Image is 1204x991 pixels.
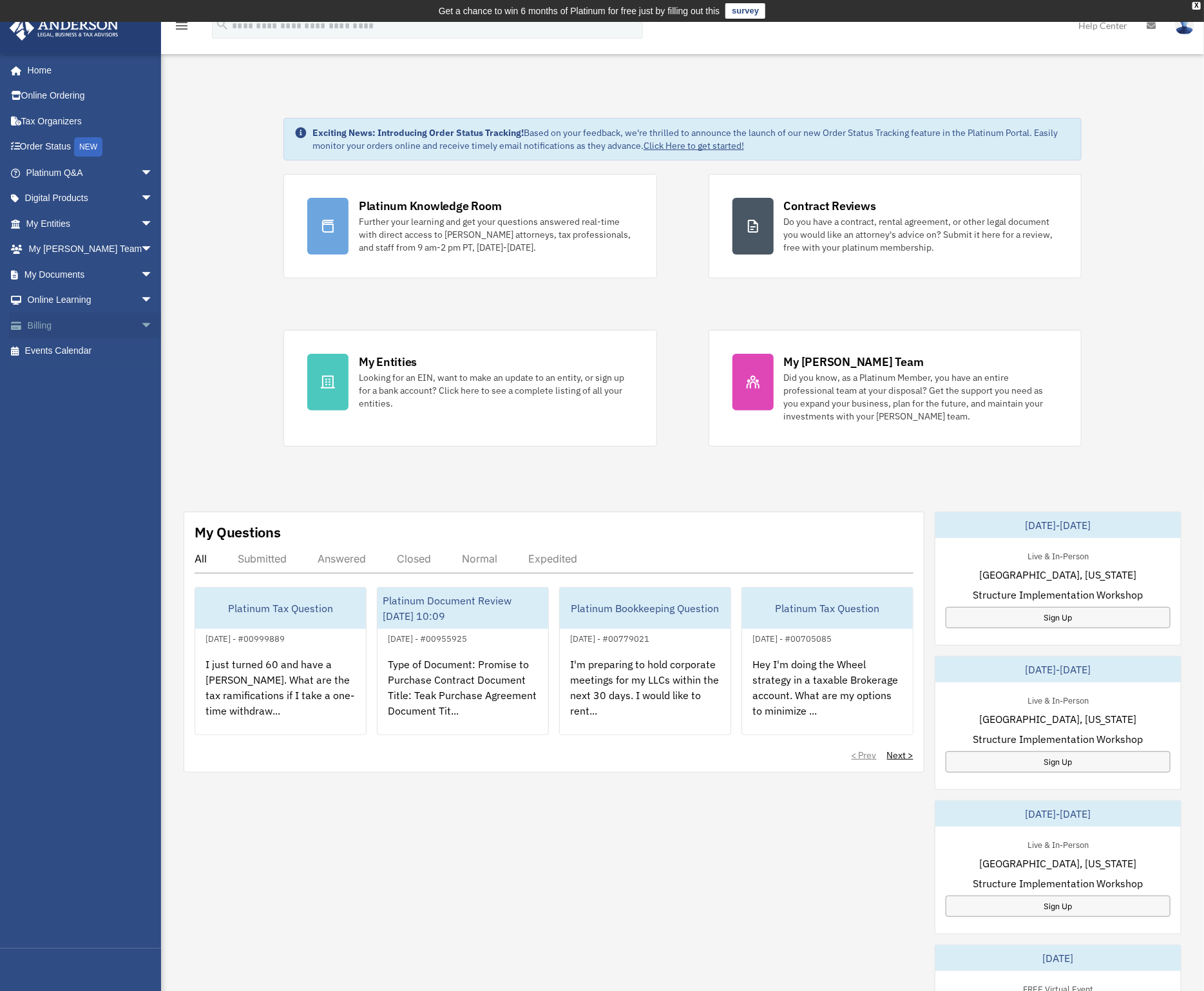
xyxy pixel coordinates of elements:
a: menu [174,23,189,34]
div: Did you know, as a Platinum Member, you have an entire professional team at your disposal? Get th... [784,371,1058,423]
div: Live & In-Person [1017,837,1099,851]
a: My [PERSON_NAME] Team Did you know, as a Platinum Member, you have an entire professional team at... [709,330,1082,447]
span: [GEOGRAPHIC_DATA], [US_STATE] [979,567,1137,582]
span: Structure Implementation Workshop [973,587,1143,602]
span: arrow_drop_down [140,287,166,314]
div: Type of Document: Promise to Purchase Contract Document Title: Teak Purchase Agreement Document T... [377,646,548,747]
div: Platinum Bookkeeping Question [560,588,731,629]
div: Live & In-Person [1017,693,1099,706]
a: My Entities Looking for an EIN, want to make an update to an entity, or sign up for a bank accoun... [283,330,657,447]
span: [GEOGRAPHIC_DATA], [US_STATE] [979,711,1137,727]
a: Next > [887,749,913,762]
a: Online Learningarrow_drop_down [9,287,173,313]
div: Hey I'm doing the Wheel strategy in a taxable Brokerage account. What are my options to minimize ... [742,646,913,747]
div: Answered [318,552,366,565]
span: arrow_drop_down [140,160,166,186]
div: [DATE]-[DATE] [935,801,1181,827]
span: Structure Implementation Workshop [973,731,1143,747]
div: [DATE] - #00705085 [742,631,842,644]
div: [DATE] - #00779021 [560,631,660,644]
a: Platinum Bookkeeping Question[DATE] - #00779021I'm preparing to hold corporate meetings for my LL... [559,587,731,735]
div: [DATE]-[DATE] [935,657,1181,682]
div: [DATE]-[DATE] [935,512,1181,538]
div: [DATE] - #00999889 [195,631,295,644]
div: All [195,552,207,565]
a: Sign Up [946,607,1171,628]
div: Further your learning and get your questions answered real-time with direct access to [PERSON_NAM... [359,215,633,254]
span: arrow_drop_down [140,262,166,288]
a: Online Ordering [9,83,173,109]
span: Structure Implementation Workshop [973,876,1143,891]
a: My Documentsarrow_drop_down [9,262,173,287]
div: Get a chance to win 6 months of Platinum for free just by filling out this [439,3,720,19]
div: Normal [462,552,497,565]
div: Submitted [238,552,287,565]
span: arrow_drop_down [140,186,166,212]
div: Looking for an EIN, want to make an update to an entity, or sign up for a bank account? Click her... [359,371,633,410]
div: Based on your feedback, we're thrilled to announce the launch of our new Order Status Tracking fe... [312,126,1071,152]
a: Billingarrow_drop_down [9,313,173,338]
a: Platinum Tax Question[DATE] - #00705085Hey I'm doing the Wheel strategy in a taxable Brokerage ac... [741,587,913,735]
div: My Questions [195,523,281,542]
div: I'm preparing to hold corporate meetings for my LLCs within the next 30 days. I would like to ren... [560,646,731,747]
div: Closed [397,552,431,565]
div: NEW [74,137,102,157]
a: Order StatusNEW [9,134,173,160]
span: arrow_drop_down [140,236,166,263]
div: Contract Reviews [784,198,876,214]
a: Platinum Knowledge Room Further your learning and get your questions answered real-time with dire... [283,174,657,278]
div: I just turned 60 and have a [PERSON_NAME]. What are the tax ramifications if I take a one-time wi... [195,646,366,747]
a: Platinum Q&Aarrow_drop_down [9,160,173,186]
strong: Exciting News: Introducing Order Status Tracking! [312,127,524,139]
i: menu [174,18,189,34]
img: Anderson Advisors Platinum Portal [6,15,122,41]
a: Platinum Tax Question[DATE] - #00999889I just turned 60 and have a [PERSON_NAME]. What are the ta... [195,587,367,735]
div: [DATE] [935,945,1181,971]
div: Platinum Document Review [DATE] 10:09 [377,588,548,629]
div: close [1192,2,1201,10]
div: Do you have a contract, rental agreement, or other legal document you would like an attorney's ad... [784,215,1058,254]
div: Expedited [528,552,577,565]
a: Click Here to get started! [644,140,744,151]
a: Contract Reviews Do you have a contract, rental agreement, or other legal document you would like... [709,174,1082,278]
div: Platinum Tax Question [195,588,366,629]
a: Sign Up [946,751,1171,773]
i: search [215,17,229,32]
img: User Pic [1175,16,1194,35]
span: [GEOGRAPHIC_DATA], [US_STATE] [979,856,1137,871]
div: Platinum Tax Question [742,588,913,629]
a: My Entitiesarrow_drop_down [9,211,173,236]
a: Home [9,57,166,83]
span: arrow_drop_down [140,211,166,237]
div: My Entities [359,354,417,370]
a: Digital Productsarrow_drop_down [9,186,173,211]
a: My [PERSON_NAME] Teamarrow_drop_down [9,236,173,262]
div: Live & In-Person [1017,548,1099,562]
span: arrow_drop_down [140,313,166,339]
a: Events Calendar [9,338,173,364]
div: Platinum Knowledge Room [359,198,502,214]
div: My [PERSON_NAME] Team [784,354,924,370]
a: Tax Organizers [9,108,173,134]
a: Platinum Document Review [DATE] 10:09[DATE] - #00955925Type of Document: Promise to Purchase Cont... [377,587,549,735]
div: [DATE] - #00955925 [377,631,477,644]
a: survey [725,3,765,19]
a: Sign Up [946,896,1171,917]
